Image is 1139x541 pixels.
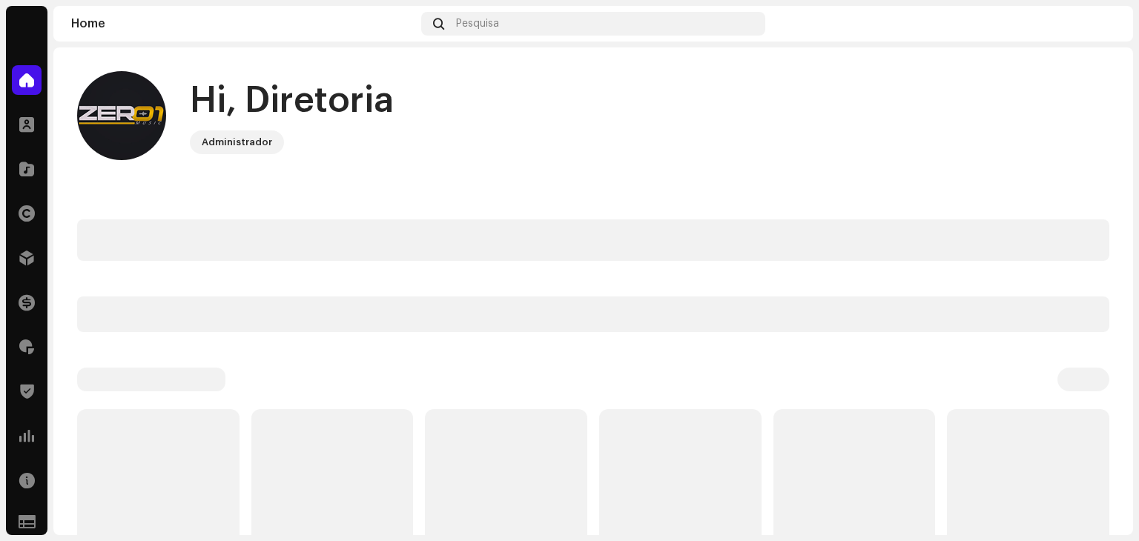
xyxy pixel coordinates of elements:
div: Hi, Diretoria [190,77,394,125]
div: Administrador [202,133,272,151]
div: Home [71,18,415,30]
span: Pesquisa [456,18,499,30]
img: d5fcb490-8619-486f-abee-f37e7aa619ed [77,71,166,160]
img: d5fcb490-8619-486f-abee-f37e7aa619ed [1092,12,1115,36]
